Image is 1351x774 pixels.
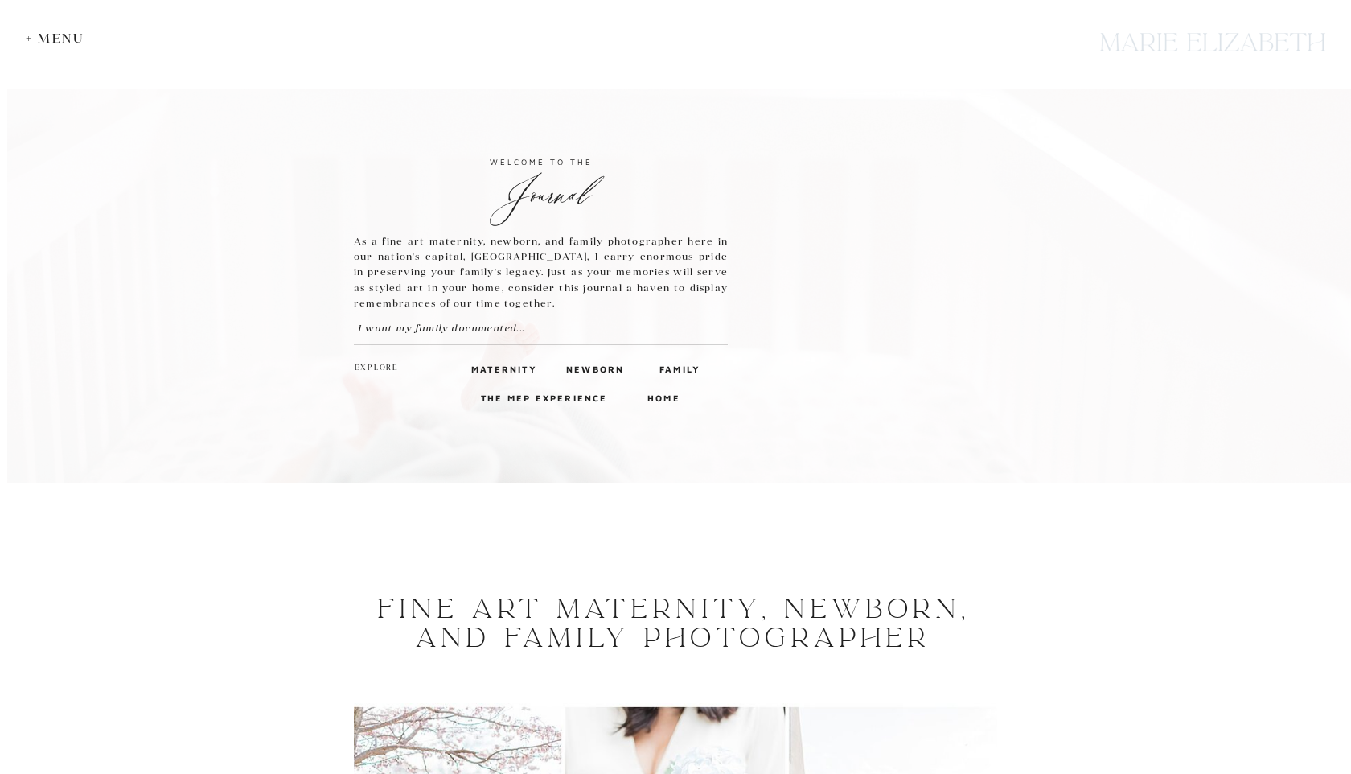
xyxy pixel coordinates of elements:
[358,320,560,336] a: I want my family documented...
[566,361,620,376] a: Newborn
[471,361,527,376] a: maternity
[354,154,728,169] h3: welcome to the
[354,172,728,200] h2: Journal
[481,390,611,405] a: The MEP Experience
[354,233,728,311] p: As a fine art maternity, newborn, and family photographer here in our nation's capital, [GEOGRAPH...
[659,361,698,376] a: Family
[370,595,977,653] h1: Fine Art Maternity, Newborn, and Family Photographer
[355,361,400,376] h2: explore
[647,390,677,405] a: home
[26,31,92,46] div: + Menu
